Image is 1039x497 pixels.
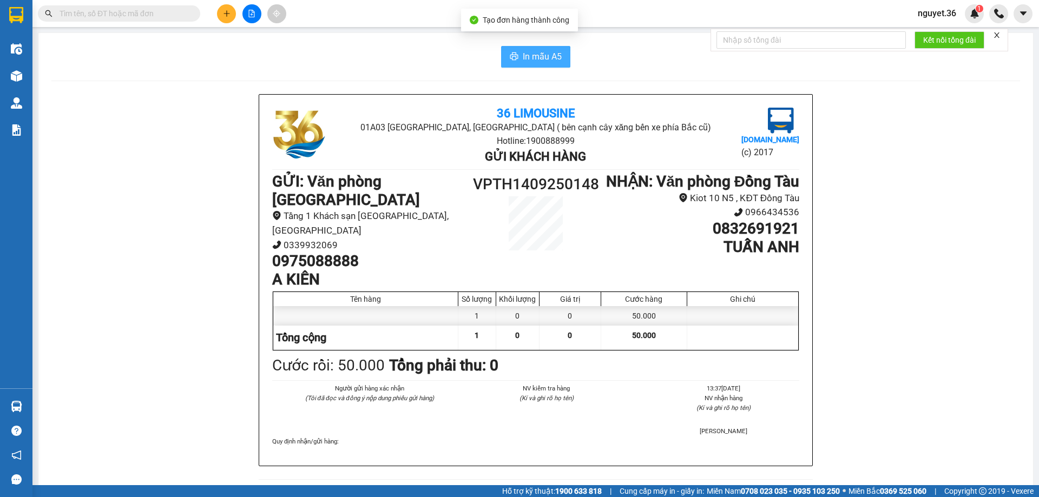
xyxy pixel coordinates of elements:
[679,193,688,202] span: environment
[843,489,846,493] span: ⚪️
[734,208,743,217] span: phone
[471,383,622,393] li: NV kiểm tra hàng
[977,5,981,12] span: 1
[11,124,22,136] img: solution-icon
[542,295,598,303] div: Giá trị
[485,150,586,163] b: Gửi khách hàng
[242,4,261,23] button: file-add
[604,295,684,303] div: Cước hàng
[483,16,569,24] span: Tạo đơn hàng thành công
[360,121,711,134] li: 01A03 [GEOGRAPHIC_DATA], [GEOGRAPHIC_DATA] ( bên cạnh cây xăng bến xe phía Bắc cũ)
[501,46,570,68] button: printerIn mẫu A5
[648,383,799,393] li: 13:37[DATE]
[610,485,611,497] span: |
[523,50,562,63] span: In mẫu A5
[60,67,246,81] li: Hotline: 1900888999
[272,238,470,253] li: 0339932069
[696,404,751,412] i: (Kí và ghi rõ họ tên)
[267,4,286,23] button: aim
[11,97,22,109] img: warehouse-icon
[11,401,22,412] img: warehouse-icon
[976,5,983,12] sup: 1
[915,31,984,49] button: Kết nối tổng đài
[389,356,498,374] b: Tổng phải thu: 0
[11,43,22,55] img: warehouse-icon
[458,306,496,326] div: 1
[272,209,470,237] li: Tầng 1 Khách sạn [GEOGRAPHIC_DATA], [GEOGRAPHIC_DATA]
[461,295,493,303] div: Số lượng
[114,12,192,26] b: 36 Limousine
[1014,4,1033,23] button: caret-down
[470,173,602,196] h1: VPTH1409250148
[248,10,255,17] span: file-add
[648,426,799,436] li: [PERSON_NAME]
[602,238,799,256] h1: TUẤN ANH
[601,306,687,326] div: 50.000
[272,108,326,162] img: logo.jpg
[272,240,281,249] span: phone
[45,10,52,17] span: search
[993,31,1001,39] span: close
[979,487,987,495] span: copyright
[272,252,470,270] h1: 0975088888
[606,173,799,190] b: NHẬN : Văn phòng Đồng Tàu
[499,295,536,303] div: Khối lượng
[510,52,518,62] span: printer
[272,354,385,377] div: Cước rồi : 50.000
[11,474,22,485] span: message
[60,26,246,67] li: 01A03 [GEOGRAPHIC_DATA], [GEOGRAPHIC_DATA] ( bên cạnh cây xăng bến xe phía Bắc cũ)
[223,10,231,17] span: plus
[496,306,540,326] div: 0
[11,426,22,436] span: question-circle
[716,31,906,49] input: Nhập số tổng đài
[632,331,656,340] span: 50.000
[502,485,602,497] span: Hỗ trợ kỹ thuật:
[994,9,1004,18] img: phone-icon
[14,14,68,68] img: logo.jpg
[276,295,455,303] div: Tên hàng
[970,9,979,18] img: icon-new-feature
[555,487,602,495] strong: 1900 633 818
[276,331,326,344] span: Tổng cộng
[1018,9,1028,18] span: caret-down
[217,4,236,23] button: plus
[768,108,794,134] img: logo.jpg
[60,8,187,19] input: Tìm tên, số ĐT hoặc mã đơn
[497,107,575,120] b: 36 Limousine
[272,173,420,209] b: GỬI : Văn phòng [GEOGRAPHIC_DATA]
[602,191,799,206] li: Kiot 10 N5 , KĐT Đồng Tàu
[272,211,281,220] span: environment
[568,331,572,340] span: 0
[273,10,280,17] span: aim
[849,485,926,497] span: Miền Bắc
[519,394,574,402] i: (Kí và ghi rõ họ tên)
[707,485,840,497] span: Miền Nam
[294,383,445,393] li: Người gửi hàng xác nhận
[515,331,519,340] span: 0
[602,205,799,220] li: 0966434536
[540,306,601,326] div: 0
[272,270,470,289] h1: A KIÊN
[360,134,711,148] li: Hotline: 1900888999
[690,295,795,303] div: Ghi chú
[470,16,478,24] span: check-circle
[741,145,799,159] li: (c) 2017
[475,331,479,340] span: 1
[909,6,965,20] span: nguyet.36
[923,34,976,46] span: Kết nối tổng đài
[620,485,704,497] span: Cung cấp máy in - giấy in:
[272,436,799,446] div: Quy định nhận/gửi hàng :
[305,394,434,402] i: (Tôi đã đọc và đồng ý nộp dung phiếu gửi hàng)
[648,393,799,403] li: NV nhận hàng
[11,70,22,82] img: warehouse-icon
[935,485,936,497] span: |
[11,450,22,460] span: notification
[880,487,926,495] strong: 0369 525 060
[602,220,799,238] h1: 0832691921
[741,487,840,495] strong: 0708 023 035 - 0935 103 250
[9,7,23,23] img: logo-vxr
[741,135,799,144] b: [DOMAIN_NAME]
